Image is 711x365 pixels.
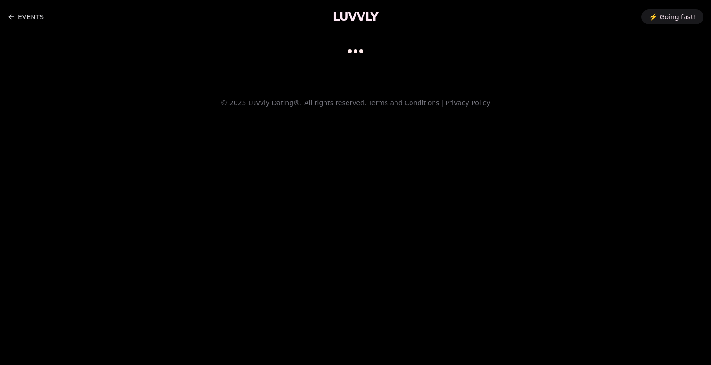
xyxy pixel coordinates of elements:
[333,9,378,24] a: LUVVLY
[369,99,440,107] a: Terms and Conditions
[660,12,696,22] span: Going fast!
[8,8,44,26] a: Back to events
[441,99,443,107] span: |
[445,99,490,107] a: Privacy Policy
[649,12,657,22] span: ⚡️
